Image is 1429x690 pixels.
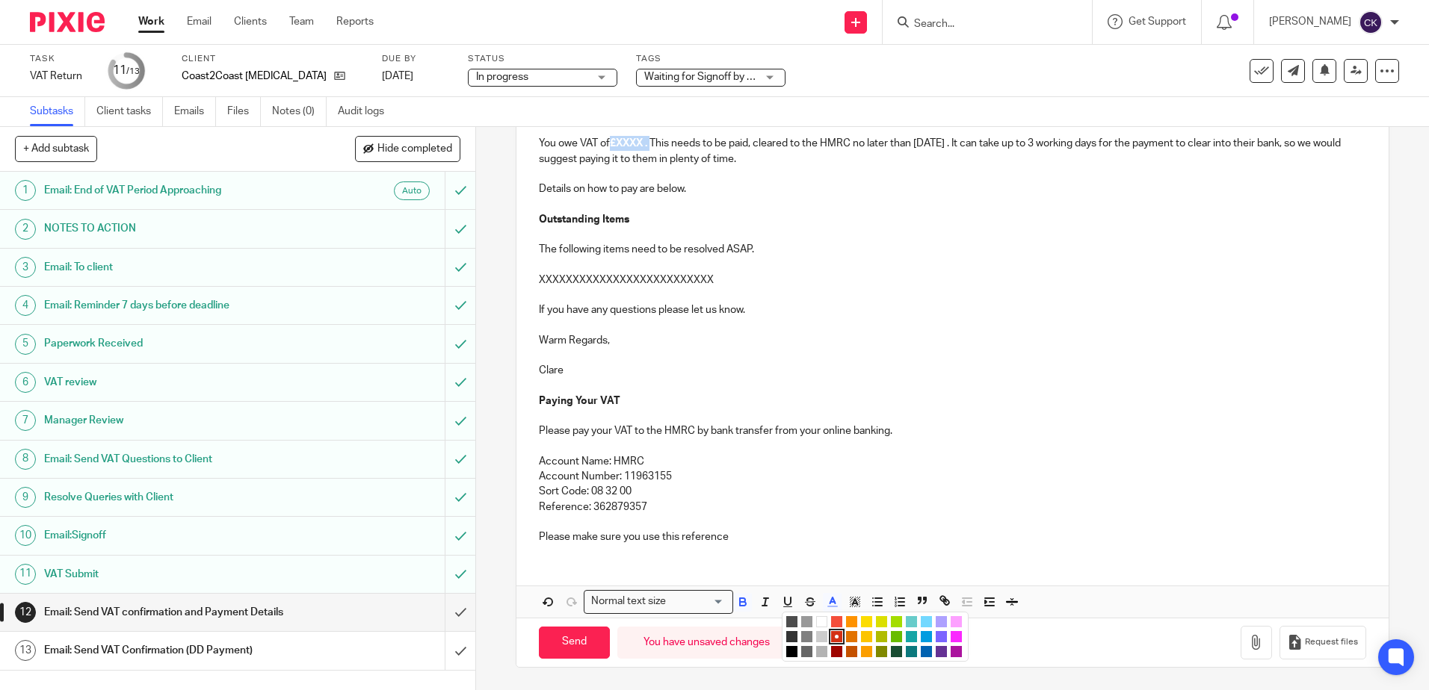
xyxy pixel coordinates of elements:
[44,371,301,394] h1: VAT review
[44,448,301,470] h1: Email: Send VAT Questions to Client
[539,423,1365,438] p: Please pay your VAT to the HMRC by bank transfer from your online banking.
[44,639,301,662] h1: Email: Send VAT Confirmation (DD Payment)
[610,138,647,149] span: £XXXX .
[831,631,842,642] li: color:#D33115
[30,69,90,84] div: VAT Return
[187,14,212,29] a: Email
[906,616,917,627] li: color:#68CCCA
[468,53,617,65] label: Status
[539,302,1365,317] p: If you have any questions please let us know.
[1129,16,1186,27] span: Get Support
[936,616,947,627] li: color:#AEA1FF
[182,53,363,65] label: Client
[831,616,842,627] li: color:#F44E3B
[394,181,430,200] div: Auto
[951,631,962,642] li: color:#FA28FF
[15,487,36,508] div: 9
[801,646,812,657] li: color:#666666
[30,97,85,126] a: Subtasks
[539,500,1365,515] p: Reference: 362879357
[539,469,1365,484] p: Account Number: 11963155
[355,136,460,161] button: Hide completed
[1305,636,1358,648] span: Request files
[44,256,301,279] h1: Email: To client
[539,181,1365,196] p: Details on how to pay are below.
[44,563,301,585] h1: VAT Submit
[636,53,786,65] label: Tags
[876,616,887,627] li: color:#DBDF00
[539,273,1365,287] p: XXXXXXXXXXXXXXXXXXXXXXXXXX
[44,409,301,432] h1: Manager Review
[113,62,140,79] div: 11
[15,640,36,661] div: 13
[44,294,301,317] h1: Email: Reminder 7 days before deadline
[846,631,857,642] li: color:#E27300
[15,136,97,161] button: + Add subtask
[861,646,872,657] li: color:#FB9E00
[906,631,917,642] li: color:#16A5A5
[539,529,1365,544] p: Please make sure you use this reference
[539,484,1365,499] p: Sort Code: 08 32 00
[138,14,164,29] a: Work
[861,631,872,642] li: color:#FCC400
[1359,10,1383,34] img: svg%3E
[644,72,771,82] span: Waiting for Signoff by Email
[15,602,36,623] div: 12
[891,631,902,642] li: color:#68BC00
[15,410,36,431] div: 7
[1280,626,1366,659] button: Request files
[876,631,887,642] li: color:#B0BC00
[782,612,969,662] div: Compact color picker
[126,67,140,75] small: /13
[539,214,629,225] strong: Outstanding Items
[539,396,620,406] strong: Paying Your VAT
[182,69,327,84] p: Coast2Coast [MEDICAL_DATA] Ltd
[338,97,395,126] a: Audit logs
[15,525,36,546] div: 10
[831,646,842,657] li: color:#9F0500
[15,295,36,316] div: 4
[801,616,812,627] li: color:#999999
[936,646,947,657] li: color:#653294
[30,53,90,65] label: Task
[382,53,449,65] label: Due by
[921,646,932,657] li: color:#0062B1
[289,14,314,29] a: Team
[96,97,163,126] a: Client tasks
[44,601,301,624] h1: Email: Send VAT confirmation and Payment Details
[382,71,413,81] span: [DATE]
[816,646,827,657] li: color:#B3B3B3
[476,72,528,82] span: In progress
[234,14,267,29] a: Clients
[44,217,301,240] h1: NOTES TO ACTION
[15,257,36,278] div: 3
[15,180,36,201] div: 1
[15,219,36,240] div: 2
[539,454,1365,469] p: Account Name: HMRC
[227,97,261,126] a: Files
[891,646,902,657] li: color:#194D33
[336,14,374,29] a: Reports
[816,616,827,627] li: color:#FFFFFF
[1269,14,1351,29] p: [PERSON_NAME]
[906,646,917,657] li: color:#0C797D
[44,524,301,547] h1: Email:Signoff
[786,616,797,627] li: color:#4D4D4D
[539,242,1365,257] p: The following items need to be resolved ASAP.
[891,616,902,627] li: color:#A4DD00
[539,627,610,659] input: Send
[801,631,812,642] li: color:#808080
[951,616,962,627] li: color:#FDA1FF
[30,12,105,32] img: Pixie
[44,332,301,355] h1: Paperwork Received
[936,631,947,642] li: color:#7B64FF
[921,616,932,627] li: color:#73D8FF
[539,363,1365,378] p: Clare
[44,179,301,202] h1: Email: End of VAT Period Approaching
[587,594,669,609] span: Normal text size
[15,564,36,585] div: 11
[44,486,301,509] h1: Resolve Queries with Client
[913,18,1047,31] input: Search
[15,372,36,393] div: 6
[951,646,962,657] li: color:#AB149E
